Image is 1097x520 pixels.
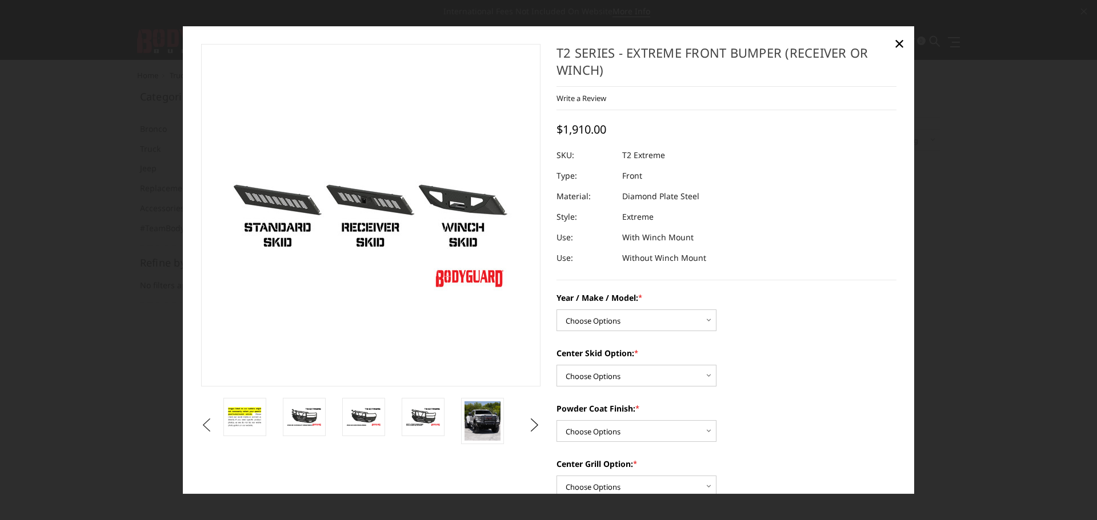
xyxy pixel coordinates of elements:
dd: Diamond Plate Steel [622,186,699,207]
img: T2 Series - Extreme Front Bumper (receiver or winch) [286,407,322,427]
dd: With Winch Mount [622,227,694,248]
dt: Use: [556,248,614,268]
a: Write a Review [556,93,606,103]
dd: Extreme [622,207,654,227]
button: Previous [198,417,215,434]
span: $1,910.00 [556,122,606,137]
h1: T2 Series - Extreme Front Bumper (receiver or winch) [556,44,896,87]
dt: Type: [556,166,614,186]
iframe: Chat Widget [1040,465,1097,520]
dt: SKU: [556,145,614,166]
label: Center Grill Option: [556,458,896,470]
dt: Use: [556,227,614,248]
img: T2 Series - Extreme Front Bumper (receiver or winch) [346,407,382,427]
dd: Front [622,166,642,186]
dt: Style: [556,207,614,227]
button: Next [526,417,543,434]
span: × [894,31,904,55]
label: Center Skid Option: [556,347,896,359]
img: T2 Series - Extreme Front Bumper (receiver or winch) [227,405,263,429]
img: T2 Series - Extreme Front Bumper (receiver or winch) [465,401,501,441]
dd: T2 Extreme [622,145,665,166]
label: Year / Make / Model: [556,292,896,304]
img: T2 Series - Extreme Front Bumper (receiver or winch) [405,407,441,427]
dt: Material: [556,186,614,207]
label: Powder Coat Finish: [556,402,896,414]
a: T2 Series - Extreme Front Bumper (receiver or winch) [201,44,541,386]
dd: Without Winch Mount [622,248,706,268]
a: Close [890,34,908,53]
